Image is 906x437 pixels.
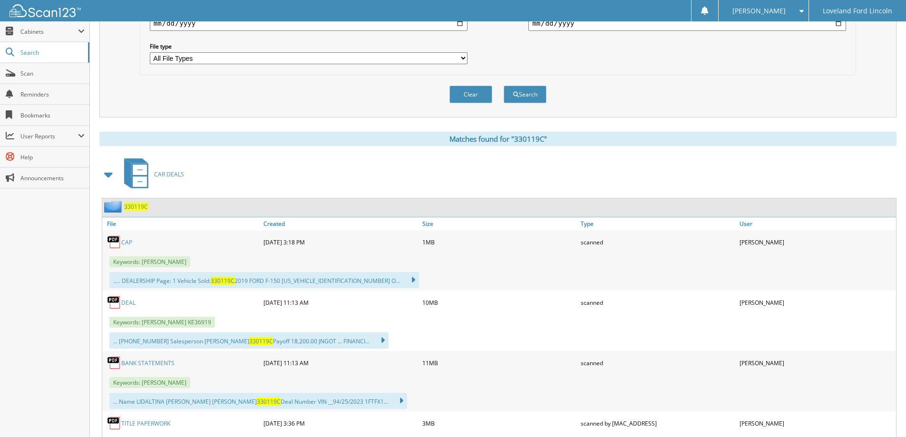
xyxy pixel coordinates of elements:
[20,28,78,36] span: Cabinets
[20,69,85,78] span: Scan
[449,86,492,103] button: Clear
[858,391,906,437] iframe: Chat Widget
[20,132,78,140] span: User Reports
[150,42,468,50] label: File type
[257,398,281,406] span: 330119C
[109,256,190,267] span: Keywords: [PERSON_NAME]
[420,414,579,433] div: 3MB
[121,238,132,246] a: CAP
[109,317,215,328] span: Keywords: [PERSON_NAME] KE36919
[261,293,420,312] div: [DATE] 11:13 AM
[578,353,737,372] div: scanned
[104,201,124,213] img: folder2.png
[20,153,85,161] span: Help
[107,295,121,310] img: PDF.png
[249,337,273,345] span: 330119C
[261,414,420,433] div: [DATE] 3:36 PM
[261,217,420,230] a: Created
[20,49,83,57] span: Search
[107,416,121,430] img: PDF.png
[578,233,737,252] div: scanned
[121,299,136,307] a: DEAL
[20,111,85,119] span: Bookmarks
[578,293,737,312] div: scanned
[124,203,148,211] a: 330119C
[737,293,896,312] div: [PERSON_NAME]
[737,233,896,252] div: [PERSON_NAME]
[109,377,190,388] span: Keywords: [PERSON_NAME]
[20,174,85,182] span: Announcements
[107,356,121,370] img: PDF.png
[20,90,85,98] span: Reminders
[121,359,175,367] a: BANK STATEMENTS
[261,353,420,372] div: [DATE] 11:13 AM
[109,272,419,288] div: ..... DEALERSHIP Page: 1 Vehicle Sold: 2019 FORD F-150 [US_VEHICLE_IDENTIFICATION_NUMBER] O...
[420,233,579,252] div: 1MB
[420,217,579,230] a: Size
[261,233,420,252] div: [DATE] 3:18 PM
[150,16,468,31] input: start
[109,393,407,409] div: ... Name LIDALTINA [PERSON_NAME] [PERSON_NAME] Deal Number VIN __94/25/2023 1FTFX1...
[154,170,184,178] span: CAR DEALS
[420,353,579,372] div: 11MB
[420,293,579,312] div: 10MB
[118,155,184,193] a: CAR DEALS
[528,16,846,31] input: end
[578,217,737,230] a: Type
[211,277,234,285] span: 330119C
[737,414,896,433] div: [PERSON_NAME]
[107,235,121,249] img: PDF.png
[109,332,389,349] div: ... [PHONE_NUMBER] Salesperson [PERSON_NAME] Payoff 18,200.00 JNGOT ... FINANCI...
[737,353,896,372] div: [PERSON_NAME]
[10,4,81,17] img: scan123-logo-white.svg
[99,132,896,146] div: Matches found for "330119C"
[732,8,786,14] span: [PERSON_NAME]
[578,414,737,433] div: scanned by [MAC_ADDRESS]
[504,86,546,103] button: Search
[737,217,896,230] a: User
[823,8,892,14] span: Loveland Ford Lincoln
[102,217,261,230] a: File
[121,419,170,427] a: TITLE PAPERWORK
